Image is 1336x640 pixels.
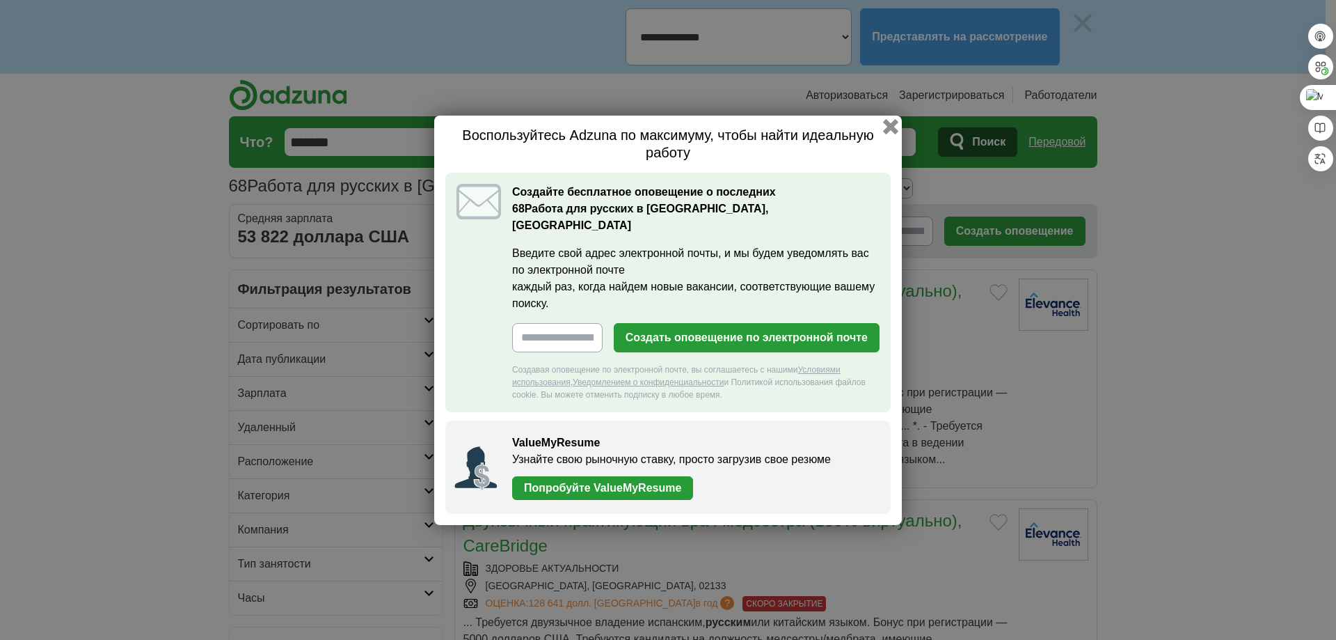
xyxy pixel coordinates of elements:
font: каждый раз, когда найдем новые вакансии, соответствующие вашему поиску. [512,281,875,309]
font: Попробуйте ValueMyResume [524,482,681,494]
font: Создать оповещение по электронной почте [626,331,868,343]
font: Создайте бесплатное оповещение о последних [512,186,776,198]
font: ValueMyResume [512,437,600,448]
a: Уведомлением о конфиденциальности [573,377,724,387]
a: Условиями использования [512,365,841,387]
img: icon_email.svg [456,184,501,219]
font: Воспользуйтесь Adzuna по максимуму, чтобы найти идеальную работу [462,127,873,160]
a: Попробуйте ValueMyResume [512,476,693,500]
font: и Политикой использования файлов cookie. Вы можете отменить подписку в любое время. [512,377,866,400]
font: Узнайте свою рыночную ставку, просто загрузив свое резюме [512,453,831,465]
font: 68 [512,203,525,214]
button: Создать оповещение по электронной почте [614,323,880,352]
font: Введите свой адрес электронной почты, и мы будем уведомлять вас по электронной почте [512,247,869,276]
font: Работа для русских в [GEOGRAPHIC_DATA], [GEOGRAPHIC_DATA] [512,203,768,231]
font: , [571,377,573,387]
font: Создавая оповещение по электронной почте, вы соглашаетесь с нашими [512,365,798,375]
